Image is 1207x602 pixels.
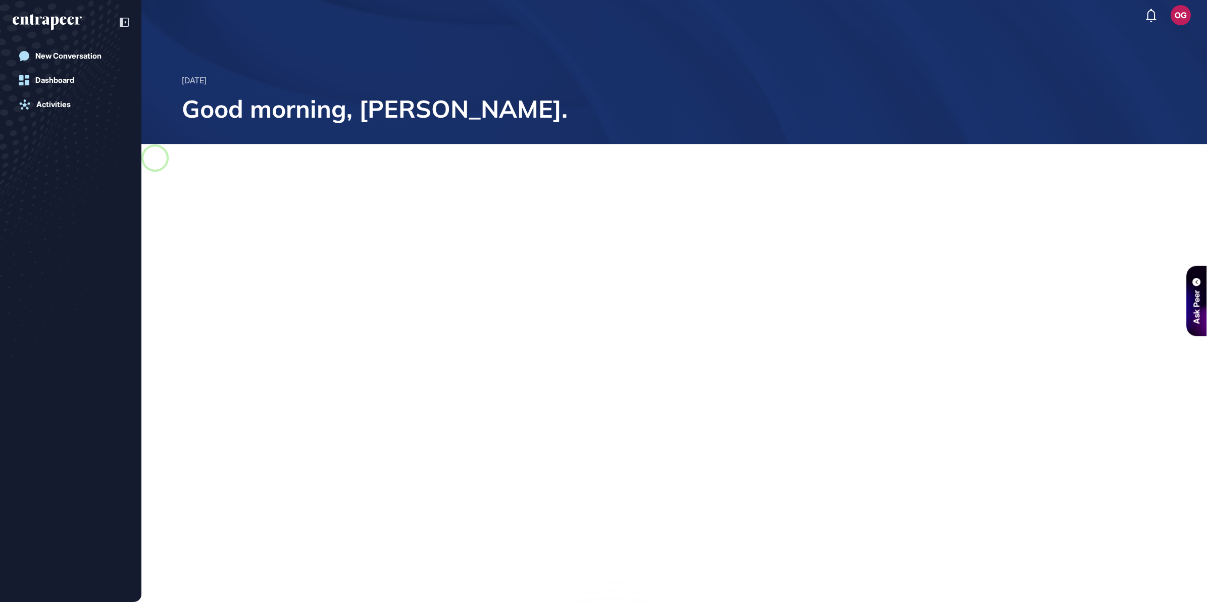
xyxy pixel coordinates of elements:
[1190,290,1202,324] div: Ask Peer
[13,70,129,90] a: Dashboard
[182,74,207,87] div: [DATE]
[13,14,82,30] div: entrapeer-logo
[35,52,102,61] div: New Conversation
[36,100,71,109] div: Activities
[1171,5,1191,25] button: OG
[35,76,74,85] div: Dashboard
[182,93,1167,124] span: Good morning, [PERSON_NAME].
[13,94,129,115] a: Activities
[13,46,129,66] a: New Conversation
